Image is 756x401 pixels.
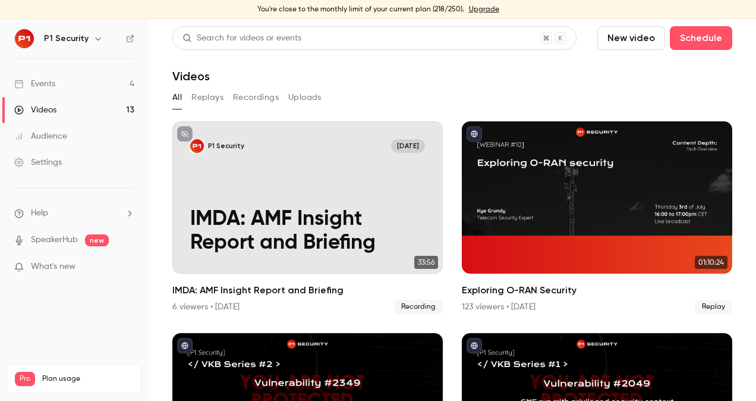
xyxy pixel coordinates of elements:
[695,256,727,269] span: 01:10:24
[597,26,665,50] button: New video
[172,301,240,313] div: 6 viewers • [DATE]
[695,300,732,314] span: Replay
[467,126,482,142] button: published
[14,156,62,168] div: Settings
[182,32,301,45] div: Search for videos or events
[172,69,210,83] h1: Videos
[42,374,134,384] span: Plan usage
[462,301,535,313] div: 123 viewers • [DATE]
[391,139,424,152] span: [DATE]
[172,26,732,394] section: Videos
[172,283,443,297] h2: IMDA: AMF Insight Report and Briefing
[15,372,35,386] span: Pro
[414,256,438,269] span: 33:56
[191,88,223,107] button: Replays
[462,121,732,314] a: 01:10:24Exploring O-RAN Security123 viewers • [DATE]Replay
[172,121,443,314] li: IMDA: AMF Insight Report and Briefing
[172,121,443,314] a: IMDA: AMF Insight Report and BriefingP1 Security[DATE]IMDA: AMF Insight Report and Briefing33:56I...
[208,142,244,151] p: P1 Security
[14,104,56,116] div: Videos
[14,130,67,142] div: Audience
[462,121,732,314] li: Exploring O-RAN Security
[14,78,55,90] div: Events
[31,234,78,246] a: SpeakerHub
[172,88,182,107] button: All
[190,139,203,152] img: IMDA: AMF Insight Report and Briefing
[85,234,109,246] span: new
[44,33,89,45] h6: P1 Security
[288,88,322,107] button: Uploads
[31,261,75,273] span: What's new
[670,26,732,50] button: Schedule
[14,207,134,220] li: help-dropdown-opener
[469,5,499,14] a: Upgrade
[467,338,482,353] button: published
[177,338,193,353] button: published
[233,88,279,107] button: Recordings
[177,126,193,142] button: unpublished
[31,207,48,220] span: Help
[15,29,34,48] img: P1 Security
[394,300,443,314] span: Recording
[190,208,425,256] p: IMDA: AMF Insight Report and Briefing
[462,283,732,297] h2: Exploring O-RAN Security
